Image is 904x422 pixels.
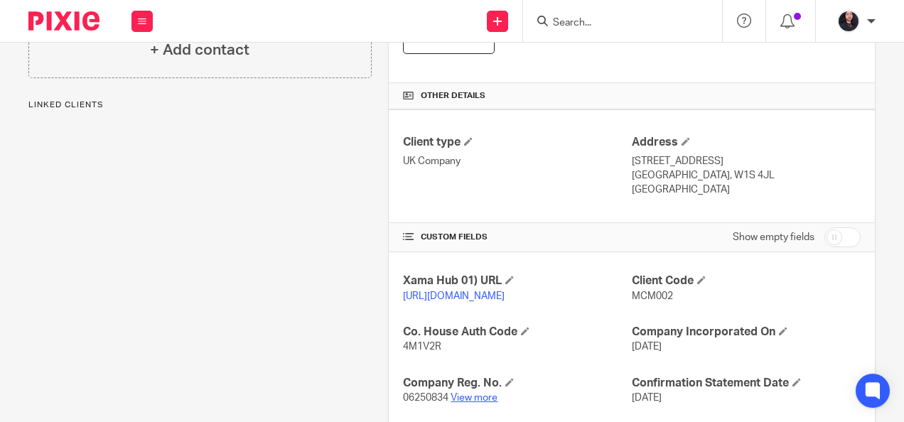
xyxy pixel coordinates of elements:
span: [DATE] [632,342,662,352]
h4: Client type [403,135,632,150]
h4: + Add contact [150,39,249,61]
h4: Confirmation Statement Date [632,376,861,391]
p: [GEOGRAPHIC_DATA] [632,183,861,197]
span: 06250834 [403,393,448,403]
h4: Company Incorporated On [632,325,861,340]
h4: Company Reg. No. [403,376,632,391]
p: [GEOGRAPHIC_DATA], W1S 4JL [632,168,861,183]
span: 4M1V2R [403,342,441,352]
span: Other details [421,90,485,102]
span: [DATE] [632,393,662,403]
a: View more [451,393,497,403]
span: Not selected [414,33,472,43]
input: Search [551,17,679,30]
h4: Client Code [632,274,861,288]
p: UK Company [403,154,632,168]
h4: CUSTOM FIELDS [403,232,632,243]
h4: Xama Hub 01) URL [403,274,632,288]
p: [STREET_ADDRESS] [632,154,861,168]
h4: Co. House Auth Code [403,325,632,340]
img: Pixie [28,11,99,31]
h4: Address [632,135,861,150]
p: Linked clients [28,99,372,111]
img: MicrosoftTeams-image.jfif [837,10,860,33]
a: [URL][DOMAIN_NAME] [403,291,505,301]
label: Show empty fields [733,230,814,244]
span: MCM002 [632,291,673,301]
